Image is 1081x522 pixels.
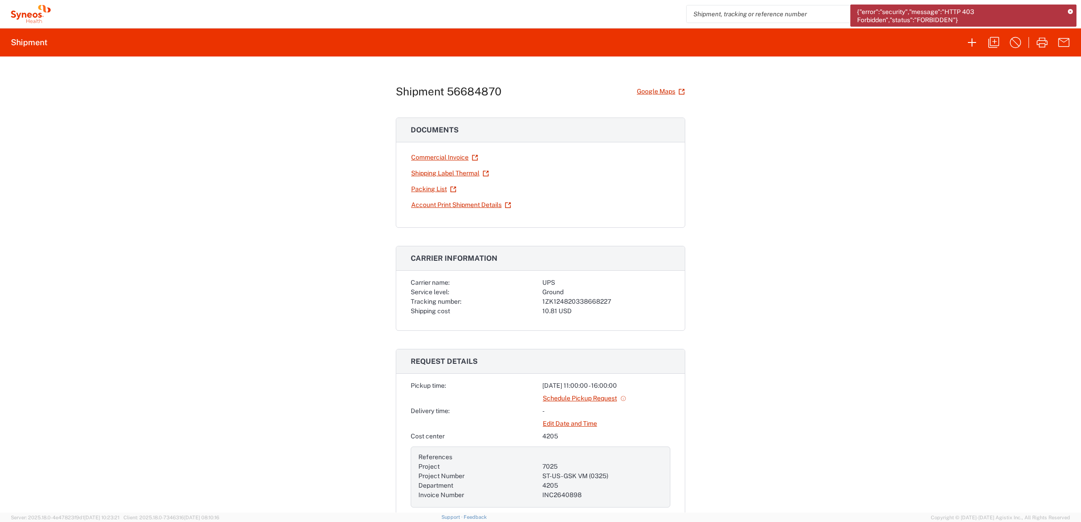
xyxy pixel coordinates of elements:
div: Ground [542,287,670,297]
div: 10.81 USD [542,306,670,316]
span: Carrier name: [411,279,450,286]
a: Support [441,514,464,520]
div: Invoice Number [418,490,539,500]
span: {"error":"security","message":"HTTP 403 Forbidden","status":"FORBIDDEN"} [857,8,1062,24]
span: Carrier information [411,254,498,263]
span: Request details [411,357,478,366]
span: Documents [411,126,459,134]
a: Packing List [411,181,457,197]
div: UPS [542,278,670,287]
span: Server: 2025.18.0-4e47823f9d1 [11,515,119,520]
div: - [542,406,670,416]
span: Client: 2025.18.0-7346316 [123,515,219,520]
a: Feedback [464,514,487,520]
div: Project Number [418,471,539,481]
a: Schedule Pickup Request [542,390,627,406]
div: 7025 [542,462,663,471]
span: Shipping cost [411,307,450,315]
div: 1ZK124820338668227 [542,297,670,306]
div: INC2640898 [542,490,663,500]
div: 4205 [542,481,663,490]
a: Account Print Shipment Details [411,197,512,213]
div: Department [418,481,539,490]
input: Shipment, tracking or reference number [687,5,921,23]
span: [DATE] 10:23:21 [84,515,119,520]
a: Edit Date and Time [542,416,597,432]
div: ST-US - GSK VM (0325) [542,471,663,481]
span: [DATE] 08:10:16 [184,515,219,520]
span: Tracking number: [411,298,461,305]
span: Pickup time: [411,382,446,389]
h2: Shipment [11,37,47,48]
a: Google Maps [636,84,685,99]
div: 4205 [542,432,670,441]
span: References [418,453,452,461]
span: Delivery time: [411,407,450,414]
div: [DATE] 11:00:00 - 16:00:00 [542,381,670,390]
h1: Shipment 56684870 [396,85,502,98]
span: Copyright © [DATE]-[DATE] Agistix Inc., All Rights Reserved [931,513,1070,522]
div: Project [418,462,539,471]
a: Shipping Label Thermal [411,165,489,181]
span: Service level: [411,288,449,296]
span: Cost center [411,433,445,440]
a: Commercial Invoice [411,150,479,165]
